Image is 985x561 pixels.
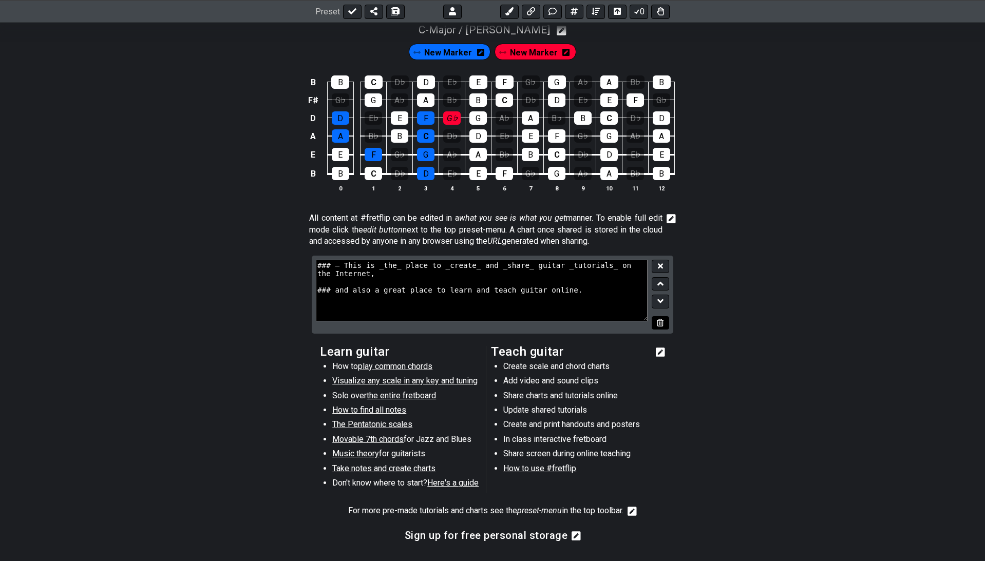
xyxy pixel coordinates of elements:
[459,213,566,223] em: what you see is what you get
[503,390,650,404] li: Share charts and tutorials online
[652,316,669,330] button: Delete
[443,75,461,89] div: E♭
[518,183,544,194] th: 7
[443,111,461,125] div: G♭
[496,129,513,143] div: E♭
[332,448,479,462] li: for guitarists
[320,346,481,357] h2: Learn guitar
[628,505,637,517] i: Edit
[348,505,623,516] p: For more pre-made tutorials and charts see the in the top toolbar.
[327,183,353,194] th: 0
[413,183,439,194] th: 3
[627,111,644,125] div: D♭
[306,164,320,184] td: B
[391,148,408,161] div: G♭
[332,477,479,492] li: Don't know where to start?
[417,167,434,180] div: D
[600,75,618,89] div: A
[391,111,408,125] div: E
[427,478,479,488] span: Here's a guide
[365,167,382,180] div: C
[630,4,648,18] button: 0
[306,109,320,127] td: D
[574,167,592,180] div: A♭
[391,75,409,89] div: D♭
[332,463,435,473] span: Take notes and create charts
[522,111,539,125] div: A
[309,212,662,247] span: Click to edit
[417,148,434,161] div: G
[600,167,618,180] div: A
[491,183,518,194] th: 6
[627,129,644,143] div: A♭
[386,4,405,18] button: Save As (makes a copy)
[417,111,434,125] div: F
[413,49,421,57] i: Drag and drop to re-order
[365,111,382,125] div: E♭
[443,148,461,161] div: A♭
[405,530,568,541] h3: Sign up for free personal storage
[544,183,570,194] th: 8
[503,448,650,462] li: Share screen during online teaching
[365,129,382,143] div: B♭
[608,4,627,18] button: Toggle horizontal chord view
[522,4,540,18] button: Add media link
[424,45,472,60] span: Click to enter marker mode.
[503,419,650,433] li: Create and print handouts and posters
[469,93,487,107] div: B
[522,93,539,107] div: D♭
[361,183,387,194] th: 1
[332,434,479,448] li: for Jazz and Blues
[653,93,670,107] div: G♭
[574,93,592,107] div: E♭
[522,129,539,143] div: E
[367,391,436,400] span: the entire fretboard
[548,75,566,89] div: G
[562,45,570,60] i: Edit marker
[503,434,650,448] li: In class interactive fretboard
[316,260,648,321] textarea: ### – This is _the_ place to _create_ and _share_ guitar _tutorials_ on the Internet, ### and als...
[365,148,382,161] div: F
[652,260,669,274] button: Close
[487,236,502,246] em: URL
[574,111,592,125] div: B
[443,167,461,180] div: E♭
[653,111,670,125] div: D
[306,127,320,146] td: A
[652,277,669,291] button: Move up
[332,419,412,429] span: The Pentatonic scales
[548,93,565,107] div: D
[365,4,383,18] button: Share Preset
[332,376,478,385] span: Visualize any scale in any key and tuning
[405,530,568,544] span: Click to edit
[332,93,349,107] div: G♭
[469,167,487,180] div: E
[649,183,675,194] th: 12
[522,148,539,161] div: B
[652,295,669,308] button: Move down
[492,42,578,62] div: New Marker
[417,93,434,107] div: A
[653,75,671,89] div: B
[565,4,583,18] button: Add scale/chord fretkit item
[627,167,644,180] div: B♭
[332,361,479,375] li: How to
[627,75,645,89] div: B♭
[570,183,596,194] th: 9
[627,148,644,161] div: E♭
[500,4,519,18] button: Add an identical marker to each fretkit.
[653,148,670,161] div: E
[417,75,435,89] div: D
[306,145,320,164] td: E
[586,4,605,18] button: Open sort Window
[391,129,408,143] div: B
[503,404,650,419] li: Update shared tutorials
[596,183,622,194] th: 10
[332,449,379,458] span: Music theory
[600,148,618,161] div: D
[496,148,513,161] div: B♭
[306,73,320,91] td: B
[332,390,479,404] li: Solo over
[343,4,362,18] button: Done edit!
[332,129,349,143] div: A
